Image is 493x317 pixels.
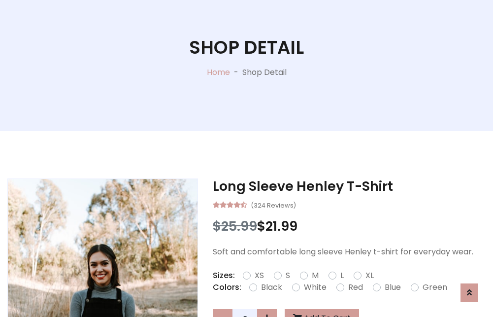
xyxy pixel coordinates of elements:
label: Black [261,282,282,293]
label: White [304,282,327,293]
label: S [286,270,290,282]
h3: $ [213,218,486,234]
a: Home [207,67,230,78]
p: Colors: [213,282,241,293]
h3: Long Sleeve Henley T-Shirt [213,178,486,194]
span: 21.99 [265,217,297,235]
label: M [312,270,319,282]
p: Shop Detail [242,67,287,78]
label: L [340,270,344,282]
label: Red [348,282,363,293]
p: Soft and comfortable long sleeve Henley t-shirt for everyday wear. [213,246,486,258]
p: Sizes: [213,270,235,282]
span: $25.99 [213,217,257,235]
label: XS [255,270,264,282]
label: Green [423,282,447,293]
label: XL [365,270,374,282]
h1: Shop Detail [189,36,304,58]
p: - [230,67,242,78]
small: (324 Reviews) [251,199,296,211]
label: Blue [385,282,401,293]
